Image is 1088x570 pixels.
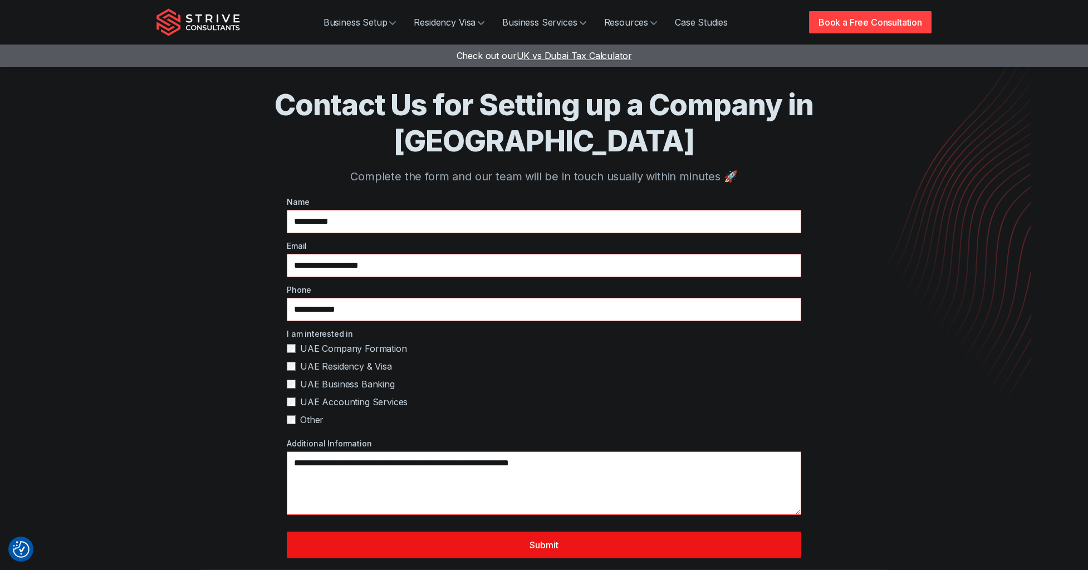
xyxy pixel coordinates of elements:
input: Other [287,415,296,424]
input: UAE Company Formation [287,344,296,353]
label: I am interested in [287,328,801,340]
a: Business Setup [315,11,405,33]
label: Email [287,240,801,252]
h1: Contact Us for Setting up a Company in [GEOGRAPHIC_DATA] [201,87,887,159]
img: Revisit consent button [13,541,30,558]
a: Case Studies [666,11,737,33]
label: Phone [287,284,801,296]
input: UAE Residency & Visa [287,362,296,371]
input: UAE Business Banking [287,380,296,389]
label: Additional Information [287,438,801,449]
span: UAE Residency & Visa [300,360,392,373]
input: UAE Accounting Services [287,397,296,406]
p: Complete the form and our team will be in touch usually within minutes 🚀 [201,168,887,185]
span: UAE Accounting Services [300,395,408,409]
a: Book a Free Consultation [809,11,932,33]
label: Name [287,196,801,208]
a: Business Services [493,11,595,33]
button: Consent Preferences [13,541,30,558]
a: Resources [595,11,666,33]
a: Check out ourUK vs Dubai Tax Calculator [457,50,632,61]
span: Other [300,413,324,426]
img: Strive Consultants [156,8,240,36]
button: Submit [287,532,801,558]
span: UK vs Dubai Tax Calculator [517,50,632,61]
a: Residency Visa [405,11,493,33]
span: UAE Company Formation [300,342,407,355]
span: UAE Business Banking [300,377,395,391]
